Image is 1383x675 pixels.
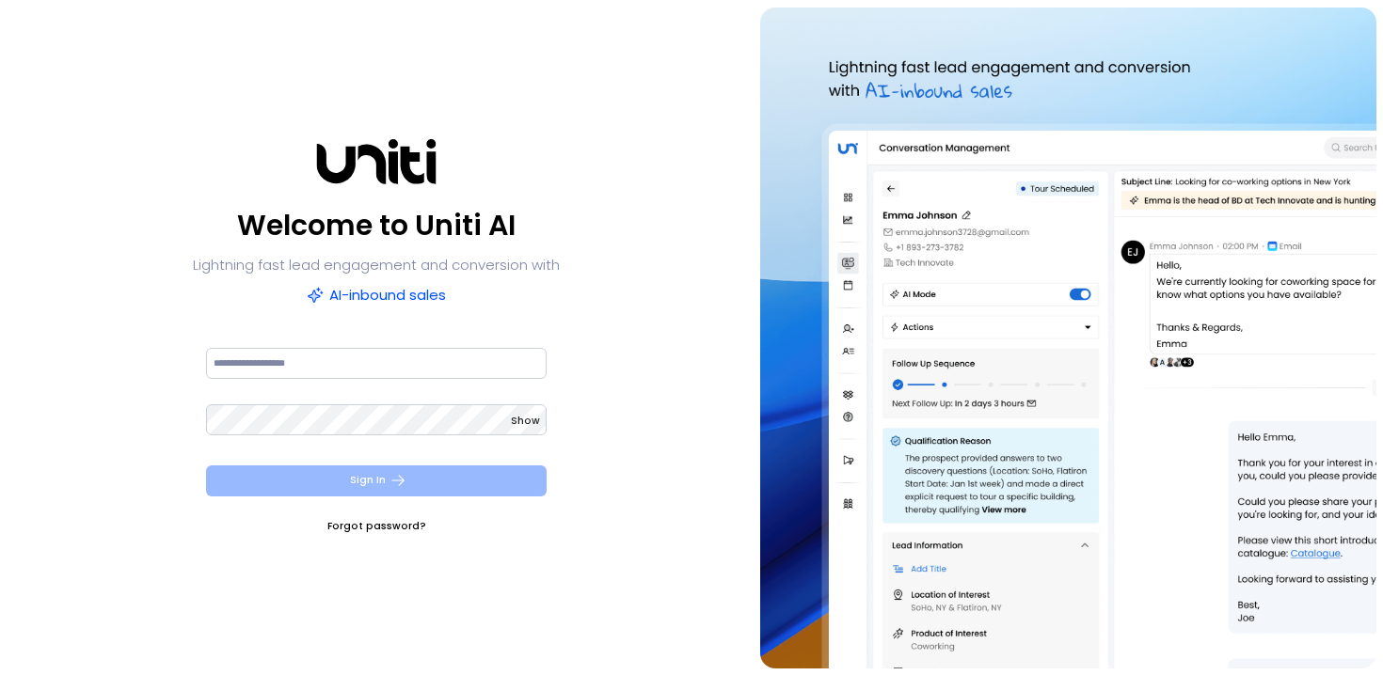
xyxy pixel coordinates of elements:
button: Sign In [206,465,548,496]
img: auth-hero.png [760,8,1376,668]
a: Forgot password? [327,517,426,536]
span: Show [511,414,540,428]
p: Welcome to Uniti AI [237,203,516,248]
button: Show [511,412,540,431]
p: Lightning fast lead engagement and conversion with [193,252,560,278]
p: AI-inbound sales [307,282,446,308]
